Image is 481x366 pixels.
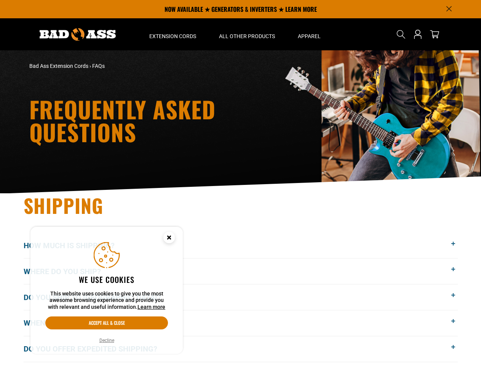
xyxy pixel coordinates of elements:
summary: Search [395,28,407,40]
span: Do you ship to [GEOGRAPHIC_DATA]? [24,292,173,303]
span: Extension Cords [149,33,196,40]
span: FAQs [92,63,105,69]
span: Apparel [298,33,321,40]
span: Where do you ship? [24,266,112,277]
button: Accept all & close [45,316,168,329]
button: When will my order get here? [24,310,458,336]
button: How much is shipping? [24,233,458,258]
span: › [89,63,91,69]
a: Learn more [137,304,165,310]
span: All Other Products [219,33,275,40]
h1: Frequently Asked Questions [29,98,307,143]
a: Bad Ass Extension Cords [29,63,88,69]
p: This website uses cookies to give you the most awesome browsing experience and provide you with r... [45,291,168,311]
img: Bad Ass Extension Cords [40,28,116,41]
button: Decline [97,337,117,344]
button: Do you ship to [GEOGRAPHIC_DATA]? [24,284,458,310]
span: How much is shipping? [24,240,126,251]
summary: Extension Cords [138,18,208,50]
aside: Cookie Consent [30,227,183,354]
h2: We use cookies [45,274,168,284]
button: Do you offer expedited shipping? [24,336,458,362]
button: Where do you ship? [24,258,458,284]
nav: breadcrumbs [29,62,307,70]
summary: Apparel [286,18,332,50]
summary: All Other Products [208,18,286,50]
span: Shipping [24,191,104,219]
span: When will my order get here? [24,317,156,329]
span: Do you offer expedited shipping? [24,343,169,355]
